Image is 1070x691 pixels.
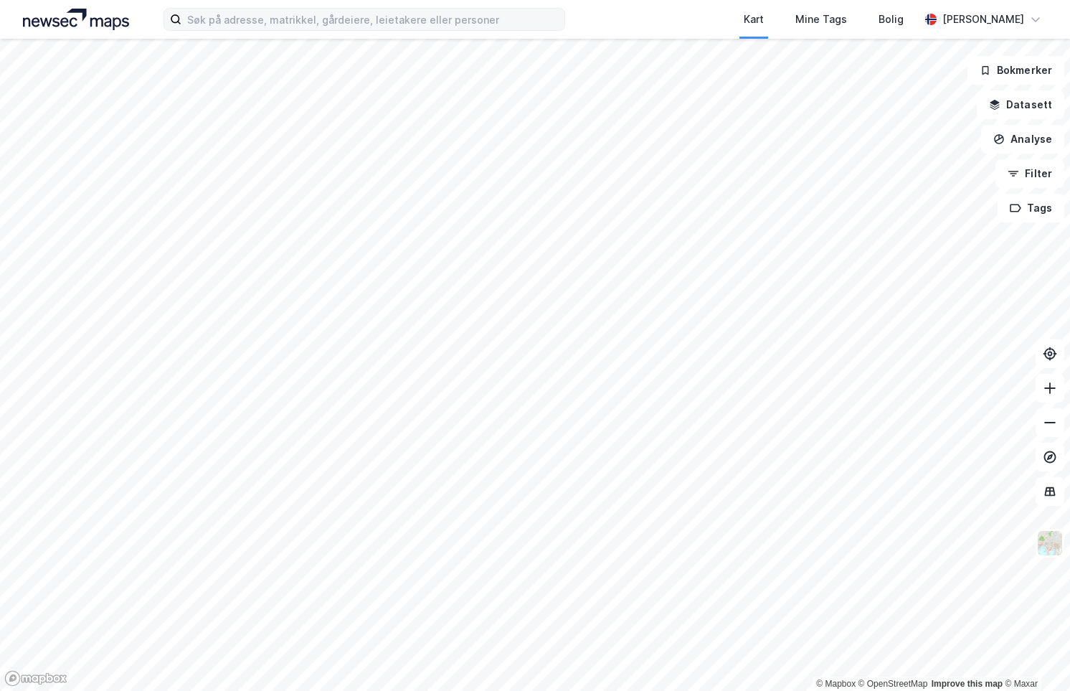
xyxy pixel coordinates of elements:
iframe: Chat Widget [998,622,1070,691]
div: Kart [744,11,764,28]
button: Filter [995,159,1064,188]
div: [PERSON_NAME] [942,11,1024,28]
a: Mapbox homepage [4,670,67,687]
button: Datasett [977,90,1064,119]
div: Mine Tags [795,11,847,28]
a: Mapbox [816,679,856,689]
a: OpenStreetMap [858,679,928,689]
button: Analyse [981,125,1064,154]
button: Tags [998,194,1064,222]
div: Bolig [879,11,904,28]
img: Z [1036,530,1064,557]
a: Improve this map [932,679,1003,689]
img: logo.a4113a55bc3d86da70a041830d287a7e.svg [23,9,129,30]
button: Bokmerker [967,56,1064,85]
input: Søk på adresse, matrikkel, gårdeiere, leietakere eller personer [181,9,564,30]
